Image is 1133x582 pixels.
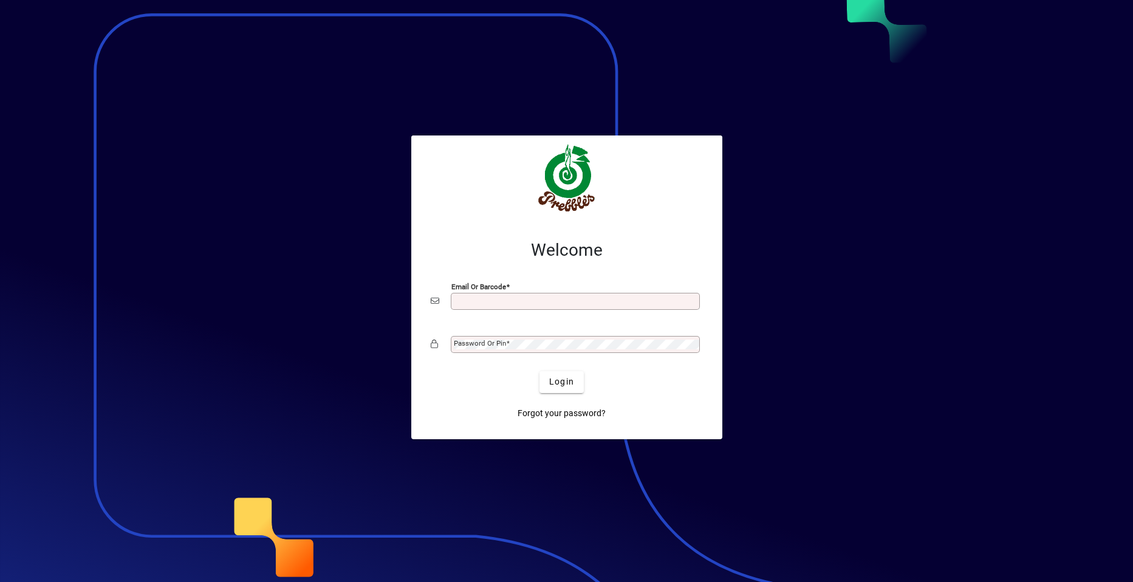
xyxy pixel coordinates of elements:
[549,375,574,388] span: Login
[451,282,506,290] mat-label: Email or Barcode
[513,403,611,425] a: Forgot your password?
[454,339,506,347] mat-label: Password or Pin
[539,371,584,393] button: Login
[431,240,703,261] h2: Welcome
[518,407,606,420] span: Forgot your password?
